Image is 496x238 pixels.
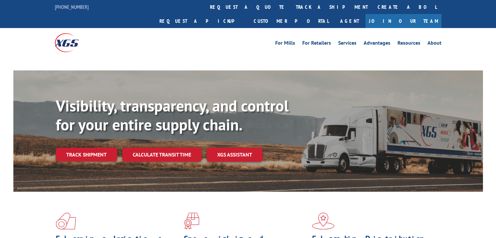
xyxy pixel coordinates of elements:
[55,4,89,10] a: [PHONE_NUMBER]
[398,40,420,48] a: Resources
[56,148,117,161] a: Track shipment
[338,40,356,48] a: Services
[249,14,334,28] a: Customer Portal
[56,96,289,135] b: Visibility, transparency, and control for your entire supply chain.
[275,40,295,48] a: For Mills
[122,148,202,162] a: Calculate transit time
[312,213,335,230] img: xgs-icon-flagship-distribution-model-red
[56,213,76,230] img: xgs-icon-total-supply-chain-intelligence-red
[366,14,442,28] a: Join Our Team
[184,213,199,230] img: xgs-icon-focused-on-flooring-red
[207,148,263,162] a: XGS ASSISTANT
[428,40,442,48] a: About
[364,40,390,48] a: Advantages
[155,14,249,28] a: Request a pickup
[302,40,331,48] a: For Retailers
[334,14,366,28] a: Agent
